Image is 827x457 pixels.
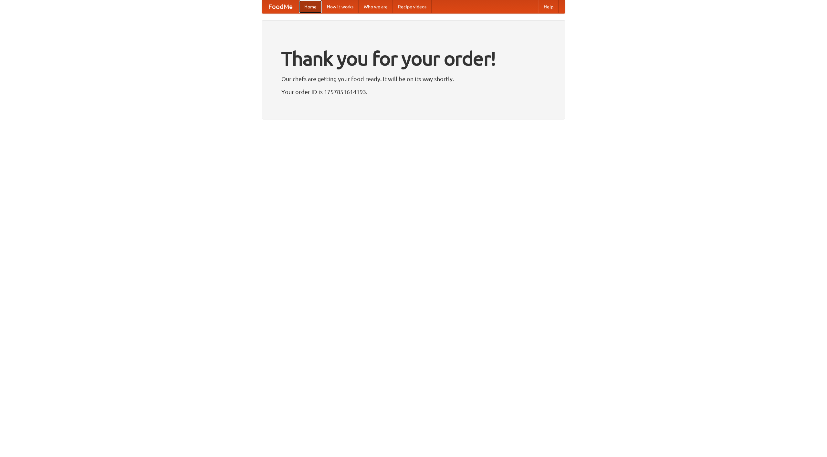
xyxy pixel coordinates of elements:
[262,0,299,13] a: FoodMe
[393,0,432,13] a: Recipe videos
[539,0,559,13] a: Help
[322,0,359,13] a: How it works
[359,0,393,13] a: Who we are
[299,0,322,13] a: Home
[281,43,546,74] h1: Thank you for your order!
[281,74,546,84] p: Our chefs are getting your food ready. It will be on its way shortly.
[281,87,546,97] p: Your order ID is 1757851614193.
